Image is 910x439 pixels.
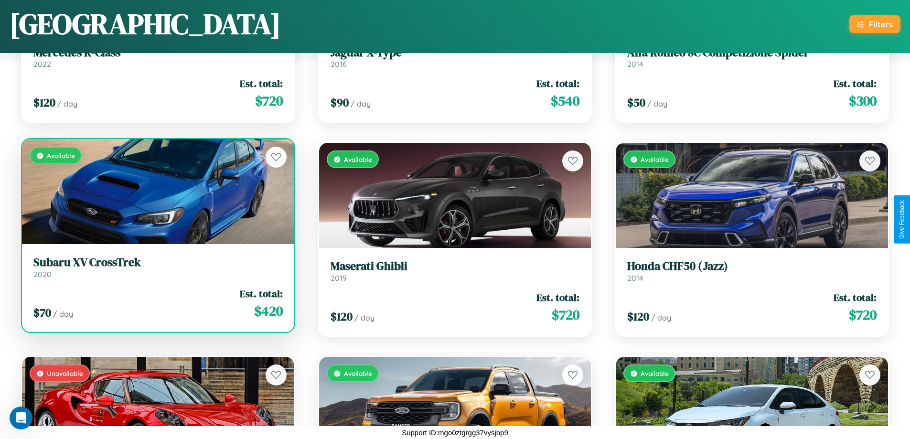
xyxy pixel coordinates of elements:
[33,256,283,269] h3: Subaru XV CrossTrek
[849,15,900,33] button: Filters
[627,309,649,324] span: $ 120
[627,95,645,110] span: $ 50
[402,426,508,439] p: Support ID: mgo0ztgrgg37vysjbp9
[536,290,579,304] span: Est. total:
[344,155,372,163] span: Available
[627,259,877,283] a: Honda CHF50 (Jazz)2014
[33,256,283,279] a: Subaru XV CrossTrek2020
[331,59,347,69] span: 2016
[552,305,579,324] span: $ 720
[354,313,375,322] span: / day
[641,369,669,377] span: Available
[47,369,83,377] span: Unavailable
[331,273,347,283] span: 2019
[627,259,877,273] h3: Honda CHF50 (Jazz)
[899,200,905,239] div: Give Feedback
[47,151,75,160] span: Available
[331,259,580,283] a: Maserati Ghibli2019
[627,46,877,69] a: Alfa Romeo 8C Competizione Spider2014
[331,95,349,110] span: $ 90
[331,259,580,273] h3: Maserati Ghibli
[331,309,353,324] span: $ 120
[57,99,77,108] span: / day
[331,46,580,69] a: Jaguar X-Type2016
[627,46,877,60] h3: Alfa Romeo 8C Competizione Spider
[33,95,55,110] span: $ 120
[551,91,579,110] span: $ 540
[33,305,51,321] span: $ 70
[536,76,579,90] span: Est. total:
[33,59,51,69] span: 2022
[10,4,281,43] h1: [GEOGRAPHIC_DATA]
[834,290,877,304] span: Est. total:
[53,309,73,319] span: / day
[240,76,283,90] span: Est. total:
[869,19,893,29] div: Filters
[344,369,372,377] span: Available
[647,99,667,108] span: / day
[254,301,283,321] span: $ 420
[33,46,283,69] a: Mercedes R-Class2022
[627,273,643,283] span: 2014
[240,287,283,300] span: Est. total:
[33,269,52,279] span: 2020
[10,407,32,429] iframe: Intercom live chat
[255,91,283,110] span: $ 720
[849,91,877,110] span: $ 300
[849,305,877,324] span: $ 720
[834,76,877,90] span: Est. total:
[641,155,669,163] span: Available
[627,59,643,69] span: 2014
[651,313,671,322] span: / day
[351,99,371,108] span: / day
